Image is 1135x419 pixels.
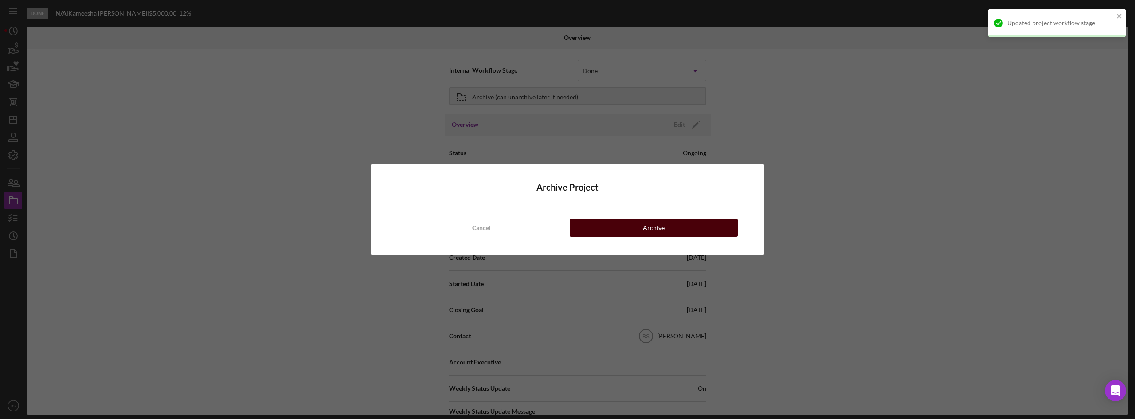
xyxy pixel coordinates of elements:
[1007,20,1114,27] div: Updated project workflow stage
[1105,380,1126,401] div: Open Intercom Messenger
[397,219,565,237] button: Cancel
[1116,12,1123,21] button: close
[570,219,738,237] button: Archive
[643,219,665,237] div: Archive
[472,219,491,237] div: Cancel
[397,182,738,192] h4: Archive Project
